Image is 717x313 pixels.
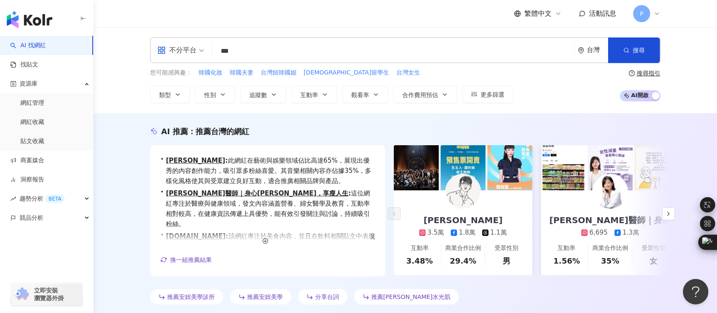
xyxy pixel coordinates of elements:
[637,70,660,77] div: 搜尋指引
[629,70,635,76] span: question-circle
[157,46,166,55] span: appstore
[642,244,666,253] div: 受眾性別
[20,189,65,208] span: 趨勢分析
[633,47,645,54] span: 搜尋
[150,86,190,103] button: 類型
[230,69,253,77] span: 韓國夫妻
[160,253,212,266] button: 換一組推薦結果
[445,244,481,253] div: 商業合作比例
[20,137,44,146] a: 貼文收藏
[541,190,680,275] a: [PERSON_NAME]醫師｜身心[PERSON_NAME]，享瘦人生6,6951.3萬互動率1.56%商業合作比例35%受眾性別女
[441,145,486,190] img: post-image
[10,175,44,184] a: 洞察報告
[14,287,30,301] img: chrome extension
[249,92,267,98] span: 追蹤數
[229,68,254,78] button: 韓國夫妻
[195,86,235,103] button: 性別
[166,233,225,240] a: [DOMAIN_NAME]
[608,37,660,63] button: 搜尋
[204,92,216,98] span: 性別
[411,244,429,253] div: 互動率
[166,231,375,262] span: 該網紅專注於美食內容，並且在飲料相關貼文中表現突出，吸引了大量關注者。旅遊與日常話題也有一定的受眾，其互動率顯示出與粉絲的良好連結，是網紅行銷的優秀人選。
[558,244,576,253] div: 互動率
[160,188,375,229] div: •
[170,256,212,263] span: 換一組推薦結果
[402,92,438,98] span: 合作費用預估
[427,228,444,237] div: 3.5萬
[481,91,504,98] span: 更多篩選
[592,244,628,253] div: 商業合作比例
[199,69,222,77] span: 韓國化妝
[588,145,633,190] img: post-image
[166,157,225,164] a: [PERSON_NAME]
[487,145,532,190] img: post-image
[394,190,532,275] a: [PERSON_NAME]3.5萬1.8萬1.1萬互動率3.48%商業合作比例29.4%受眾性別男
[240,86,286,103] button: 追蹤數
[300,92,318,98] span: 互動率
[226,233,228,240] span: :
[10,156,44,165] a: 商案媒合
[166,188,375,229] span: 這位網紅專注於醫療與健康領域，發文內容涵蓋營養、婦女醫學及教育，互動率相對較高，在健康資訊傳遞上具優勢，能有效引發關注與討論，持續吸引粉絲。
[623,228,639,237] div: 1.3萬
[415,214,511,226] div: [PERSON_NAME]
[589,228,608,237] div: 6,695
[304,69,389,77] span: [DEMOGRAPHIC_DATA]留學生
[406,256,432,266] div: 3.48%
[371,293,450,300] span: 推薦[PERSON_NAME]水光肌
[524,9,552,18] span: 繁體中文
[20,118,44,126] a: 網紅收藏
[640,9,643,18] span: P
[45,195,65,203] div: BETA
[351,92,369,98] span: 觀看率
[634,145,680,190] img: post-image
[393,86,457,103] button: 合作費用預估
[495,244,518,253] div: 受眾性別
[342,86,388,103] button: 觀看率
[10,60,38,69] a: 找貼文
[490,228,507,237] div: 1.1萬
[593,175,627,209] img: KOL Avatar
[589,9,616,17] span: 活動訊息
[166,155,375,186] span: 此網紅在藝術與娛樂領域佔比高達65%，展現出優秀的內容創作能力，吸引眾多粉絲喜愛。其音樂相關內容亦佔據35%，多樣化風格使其與受眾建立良好互動，適合推廣相關品牌與產品。
[20,99,44,107] a: 網紅管理
[601,256,619,266] div: 35%
[160,155,375,186] div: •
[34,287,64,302] span: 立即安裝 瀏覽器外掛
[446,175,480,209] img: KOL Avatar
[683,279,708,304] iframe: Help Scout Beacon - Open
[7,11,52,28] img: logo
[587,46,608,54] div: 台灣
[10,41,46,50] a: searchAI 找網紅
[348,190,351,197] span: :
[260,68,297,78] button: 台灣妞韓國媳
[11,283,83,306] a: chrome extension立即安裝 瀏覽器外掛
[159,92,171,98] span: 類型
[10,196,16,202] span: rise
[291,86,337,103] button: 互動率
[161,126,249,137] div: AI 推薦 ：
[450,256,476,266] div: 29.4%
[315,293,339,300] span: 分享台詞
[150,69,192,77] span: 您可能感興趣：
[20,208,43,227] span: 競品分析
[394,145,439,190] img: post-image
[247,293,283,300] span: 推薦安妞美學
[225,157,228,164] span: :
[553,256,580,266] div: 1.56%
[196,127,249,136] span: 推薦台灣的網紅
[578,47,584,54] span: environment
[303,68,390,78] button: [DEMOGRAPHIC_DATA]留學生
[166,190,348,197] a: [PERSON_NAME]醫師｜身心[PERSON_NAME]，享瘦人生
[462,86,513,103] button: 更多篩選
[167,293,215,300] span: 推薦安妞美學診所
[157,43,196,57] div: 不分平台
[396,68,421,78] button: 台灣女生
[20,74,37,93] span: 資源庫
[261,69,296,77] span: 台灣妞韓國媳
[396,69,420,77] span: 台灣女生
[503,256,510,266] div: 男
[650,256,657,266] div: 女
[541,214,680,226] div: [PERSON_NAME]醫師｜身心[PERSON_NAME]，享瘦人生
[160,231,375,262] div: •
[198,68,223,78] button: 韓國化妝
